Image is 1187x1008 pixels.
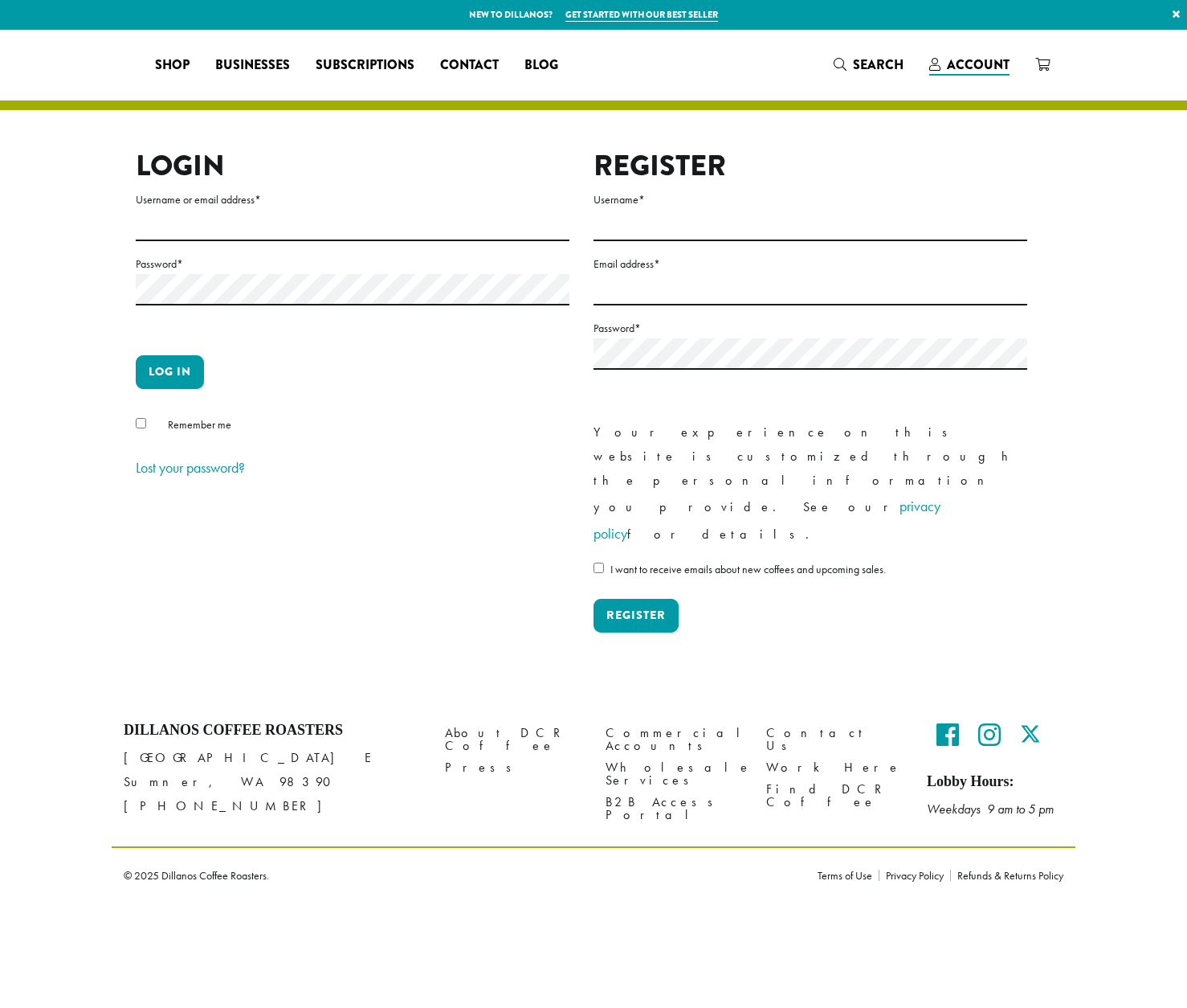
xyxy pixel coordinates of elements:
[124,722,421,740] h4: Dillanos Coffee Roasters
[766,722,903,756] a: Contact Us
[927,773,1063,791] h5: Lobby Hours:
[524,55,558,76] span: Blog
[565,8,718,22] a: Get started with our best seller
[136,254,569,274] label: Password
[593,254,1027,274] label: Email address
[593,318,1027,338] label: Password
[610,562,886,576] span: I want to receive emails about new coffees and upcoming sales.
[124,746,421,818] p: [GEOGRAPHIC_DATA] E Sumner, WA 98390 [PHONE_NUMBER]
[136,190,569,210] label: Username or email address
[950,870,1063,881] a: Refunds & Returns Policy
[606,722,742,756] a: Commercial Accounts
[593,420,1027,547] p: Your experience on this website is customized through the personal information you provide. See o...
[927,801,1054,817] em: Weekdays 9 am to 5 pm
[593,149,1027,183] h2: Register
[766,779,903,813] a: Find DCR Coffee
[440,55,499,76] span: Contact
[168,417,231,432] span: Remember me
[853,55,904,74] span: Search
[821,51,916,78] a: Search
[136,149,569,183] h2: Login
[142,52,202,78] a: Shop
[818,870,879,881] a: Terms of Use
[593,563,604,573] input: I want to receive emails about new coffees and upcoming sales.
[606,757,742,792] a: Wholesale Services
[766,757,903,779] a: Work Here
[606,792,742,826] a: B2B Access Portal
[155,55,190,76] span: Shop
[593,599,679,633] button: Register
[215,55,290,76] span: Businesses
[136,355,204,389] button: Log in
[947,55,1010,74] span: Account
[124,870,793,881] p: © 2025 Dillanos Coffee Roasters.
[593,497,940,543] a: privacy policy
[593,190,1027,210] label: Username
[316,55,414,76] span: Subscriptions
[879,870,950,881] a: Privacy Policy
[445,757,581,779] a: Press
[136,458,245,477] a: Lost your password?
[445,722,581,756] a: About DCR Coffee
